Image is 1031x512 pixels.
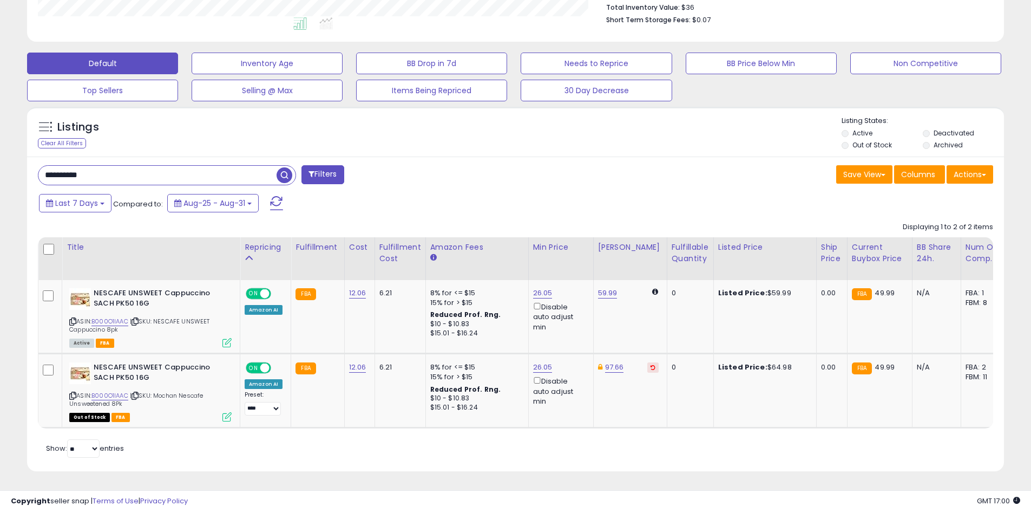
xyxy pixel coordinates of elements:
[69,391,203,407] span: | SKU: Mochan Nescafe Unsweetened 8Pk
[57,120,99,135] h5: Listings
[917,288,953,298] div: N/A
[977,496,1020,506] span: 2025-09-8 17:00 GMT
[850,53,1001,74] button: Non Competitive
[533,242,589,253] div: Min Price
[295,242,339,253] div: Fulfillment
[533,288,553,299] a: 26.05
[245,391,283,416] div: Preset:
[67,242,235,253] div: Title
[430,320,520,329] div: $10 - $10.83
[718,288,767,298] b: Listed Price:
[245,379,283,389] div: Amazon AI
[349,242,370,253] div: Cost
[966,362,1001,372] div: FBA: 2
[947,165,993,184] button: Actions
[934,128,974,138] label: Deactivated
[94,288,225,311] b: NESCAFE UNSWEET Cappuccino SACH PK50 16G
[430,298,520,308] div: 15% for > $15
[606,15,691,24] b: Short Term Storage Fees:
[356,53,507,74] button: BB Drop in 7d
[111,413,130,422] span: FBA
[901,169,935,180] span: Columns
[69,413,110,422] span: All listings that are currently out of stock and unavailable for purchase on Amazon
[430,288,520,298] div: 8% for <= $15
[11,496,188,507] div: seller snap | |
[852,362,872,374] small: FBA
[692,15,711,25] span: $0.07
[598,288,618,299] a: 59.99
[718,288,808,298] div: $59.99
[46,443,124,453] span: Show: entries
[270,364,287,373] span: OFF
[821,242,843,264] div: Ship Price
[245,305,283,315] div: Amazon AI
[430,329,520,338] div: $15.01 - $16.24
[430,372,520,382] div: 15% for > $15
[852,128,872,138] label: Active
[598,242,662,253] div: [PERSON_NAME]
[672,362,705,372] div: 0
[11,496,50,506] strong: Copyright
[533,362,553,373] a: 26.05
[113,199,163,209] span: Compared to:
[27,80,178,101] button: Top Sellers
[295,362,316,374] small: FBA
[966,242,1005,264] div: Num of Comp.
[606,3,680,12] b: Total Inventory Value:
[356,80,507,101] button: Items Being Repriced
[270,289,287,299] span: OFF
[521,53,672,74] button: Needs to Reprice
[69,288,232,346] div: ASIN:
[852,140,892,150] label: Out of Stock
[379,242,421,264] div: Fulfillment Cost
[91,317,128,326] a: B000O1IAAC
[167,194,259,212] button: Aug-25 - Aug-31
[686,53,837,74] button: BB Price Below Min
[183,198,245,209] span: Aug-25 - Aug-31
[821,362,839,372] div: 0.00
[718,362,808,372] div: $64.98
[821,288,839,298] div: 0.00
[842,116,1004,126] p: Listing States:
[69,339,94,348] span: All listings currently available for purchase on Amazon
[672,242,709,264] div: Fulfillable Quantity
[69,288,91,310] img: 41vrR8rORWL._SL40_.jpg
[38,138,86,148] div: Clear All Filters
[349,288,366,299] a: 12.06
[69,317,210,333] span: | SKU: NESCAFE UNSWEET Cappuccino 8pk
[301,165,344,184] button: Filters
[349,362,366,373] a: 12.06
[917,242,956,264] div: BB Share 24h.
[295,288,316,300] small: FBA
[96,339,114,348] span: FBA
[875,288,895,298] span: 49.99
[430,242,524,253] div: Amazon Fees
[934,140,963,150] label: Archived
[379,288,417,298] div: 6.21
[966,288,1001,298] div: FBA: 1
[93,496,139,506] a: Terms of Use
[430,394,520,403] div: $10 - $10.83
[966,298,1001,308] div: FBM: 8
[430,385,501,394] b: Reduced Prof. Rng.
[39,194,111,212] button: Last 7 Days
[192,53,343,74] button: Inventory Age
[27,53,178,74] button: Default
[521,80,672,101] button: 30 Day Decrease
[605,362,624,373] a: 97.66
[533,375,585,406] div: Disable auto adjust min
[247,364,260,373] span: ON
[247,289,260,299] span: ON
[140,496,188,506] a: Privacy Policy
[894,165,945,184] button: Columns
[875,362,895,372] span: 49.99
[430,362,520,372] div: 8% for <= $15
[966,372,1001,382] div: FBM: 11
[672,288,705,298] div: 0
[533,301,585,332] div: Disable auto adjust min
[852,242,908,264] div: Current Buybox Price
[192,80,343,101] button: Selling @ Max
[852,288,872,300] small: FBA
[903,222,993,232] div: Displaying 1 to 2 of 2 items
[94,362,225,385] b: NESCAFE UNSWEET Cappuccino SACH PK50 16G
